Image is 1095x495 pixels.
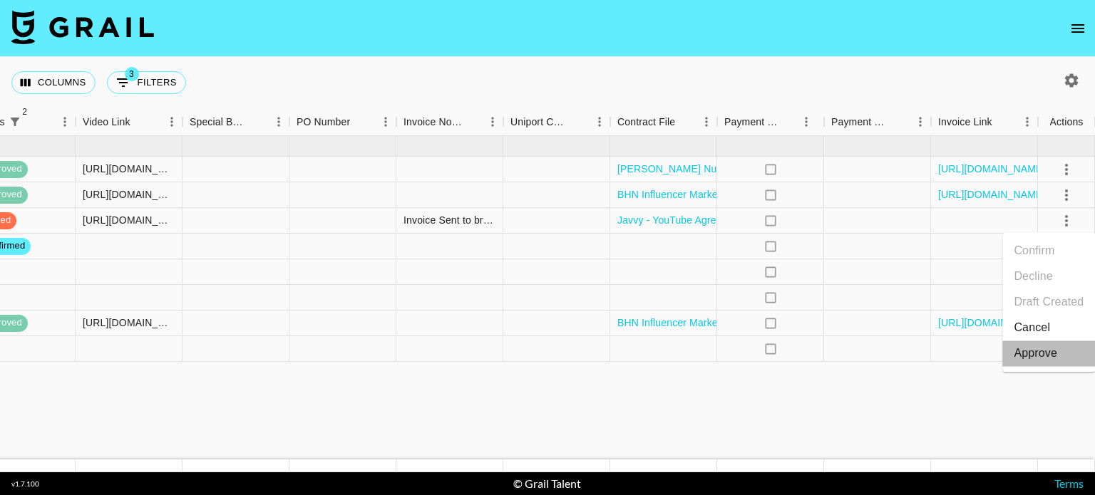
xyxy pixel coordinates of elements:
[182,108,289,136] div: Special Booking Type
[1054,183,1079,207] button: select merge strategy
[11,10,154,44] img: Grail Talent
[503,108,610,136] div: Uniport Contact Email
[513,476,581,491] div: © Grail Talent
[5,112,25,132] button: Show filters
[617,316,1033,330] a: BHN Influencer Marketing Agreement - @ jordansarakinis - usage extension.docx (1) (1).pdf
[125,67,139,81] span: 3
[510,108,569,136] div: Uniport Contact Email
[1014,345,1057,362] div: Approve
[931,108,1038,136] div: Invoice Link
[83,162,175,176] div: https://www.instagram.com/reel/DOQ_6BsDwm_/
[375,111,396,132] button: Menu
[992,112,1012,132] button: Sort
[396,108,503,136] div: Invoice Notes
[462,112,482,132] button: Sort
[268,111,289,132] button: Menu
[482,111,503,132] button: Menu
[1038,108,1095,136] div: Actions
[831,108,890,136] div: Payment Sent Date
[130,112,150,132] button: Sort
[107,71,186,94] button: Show filters
[617,162,826,176] a: [PERSON_NAME] Nutrition - @jordansara.pdf
[910,111,931,132] button: Menu
[1017,111,1038,132] button: Menu
[25,112,45,132] button: Sort
[161,111,182,132] button: Menu
[675,112,695,132] button: Sort
[403,213,495,227] div: Invoice Sent to brand
[297,108,350,136] div: PO Number
[617,108,675,136] div: Contract File
[938,162,1046,176] a: [URL][DOMAIN_NAME]
[83,108,130,136] div: Video Link
[938,108,992,136] div: Invoice Link
[289,108,396,136] div: PO Number
[1050,108,1084,136] div: Actions
[1002,315,1095,340] li: Cancel
[696,111,717,132] button: Menu
[617,187,925,202] a: BHN Influencer Marketing Agreement - @_sarahbrand_.docx (1).pdf
[796,111,817,132] button: Menu
[824,108,931,136] div: Payment Sent Date
[617,213,855,227] a: Javvy - YouTube Agreement ([PERSON_NAME]).pdf
[717,108,824,136] div: Payment Sent
[350,112,370,132] button: Sort
[780,112,800,132] button: Sort
[190,108,248,136] div: Special Booking Type
[589,111,610,132] button: Menu
[54,111,76,132] button: Menu
[1054,157,1079,182] button: select merge strategy
[76,108,182,136] div: Video Link
[18,105,32,119] span: 2
[11,71,96,94] button: Select columns
[403,108,462,136] div: Invoice Notes
[569,112,589,132] button: Sort
[1064,14,1092,43] button: open drawer
[83,187,175,202] div: https://www.instagram.com/p/DOb6ttcEWga/
[938,187,1046,202] a: [URL][DOMAIN_NAME]
[5,112,25,132] div: 2 active filters
[248,112,268,132] button: Sort
[83,213,175,227] div: https://www.youtube.com/watch?v=6Ko9BKXZWrE
[1054,209,1079,233] button: select merge strategy
[724,108,780,136] div: Payment Sent
[1054,476,1084,490] a: Terms
[83,316,175,330] div: https://www.instagram.com/p/DOOh7DWkRHJ/
[610,108,717,136] div: Contract File
[890,112,910,132] button: Sort
[11,479,39,489] div: v 1.7.100
[938,316,1046,330] a: [URL][DOMAIN_NAME]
